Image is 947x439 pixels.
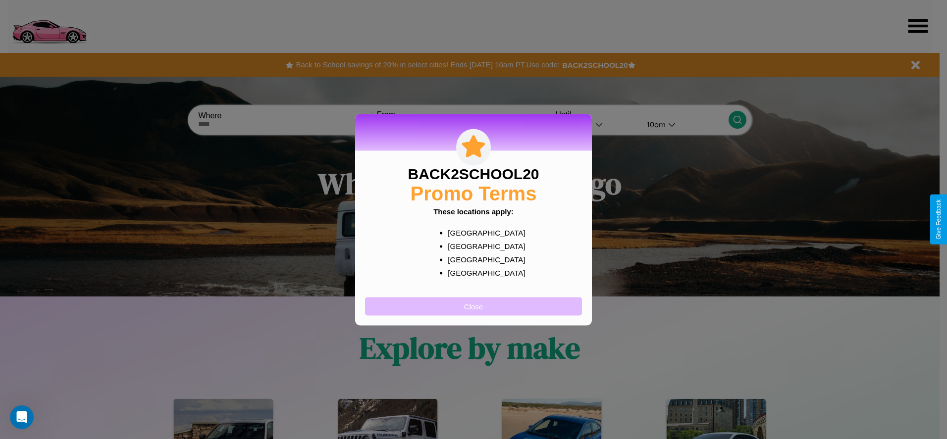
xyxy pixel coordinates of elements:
[935,199,942,240] div: Give Feedback
[411,182,537,204] h2: Promo Terms
[433,207,514,215] b: These locations apply:
[408,165,539,182] h3: BACK2SCHOOL20
[448,252,519,266] p: [GEOGRAPHIC_DATA]
[10,405,34,429] iframe: Intercom live chat
[448,266,519,279] p: [GEOGRAPHIC_DATA]
[448,239,519,252] p: [GEOGRAPHIC_DATA]
[448,226,519,239] p: [GEOGRAPHIC_DATA]
[365,297,582,315] button: Close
